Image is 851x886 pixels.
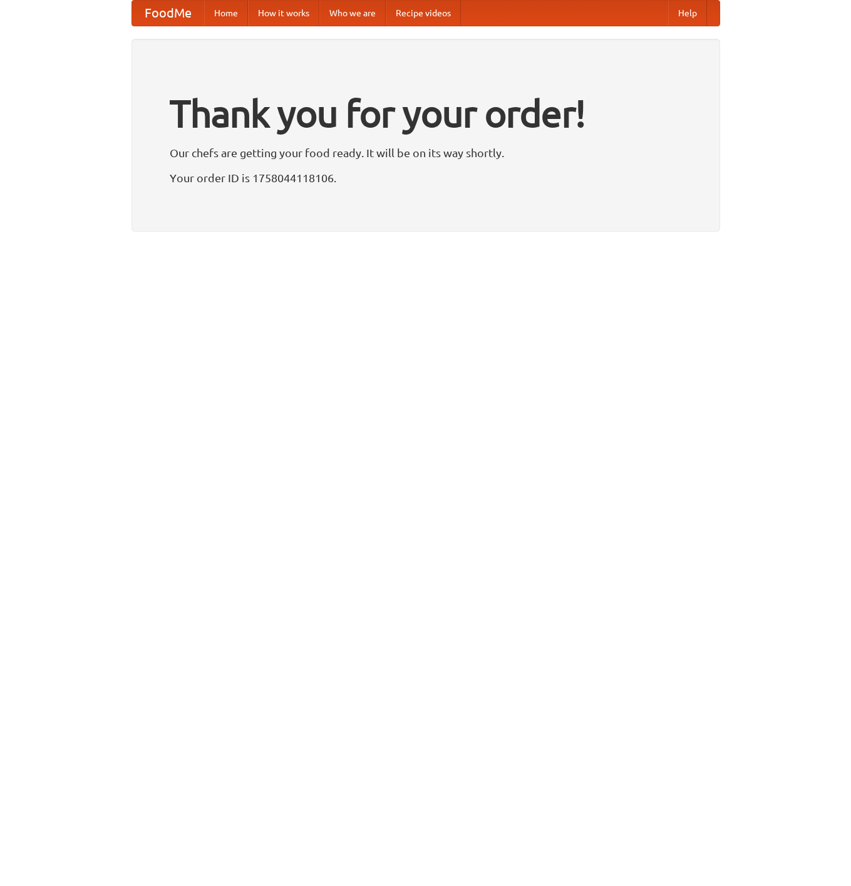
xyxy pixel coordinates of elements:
a: FoodMe [132,1,204,26]
p: Our chefs are getting your food ready. It will be on its way shortly. [170,143,682,162]
a: Help [668,1,707,26]
a: Who we are [319,1,386,26]
p: Your order ID is 1758044118106. [170,168,682,187]
h1: Thank you for your order! [170,83,682,143]
a: How it works [248,1,319,26]
a: Home [204,1,248,26]
a: Recipe videos [386,1,461,26]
